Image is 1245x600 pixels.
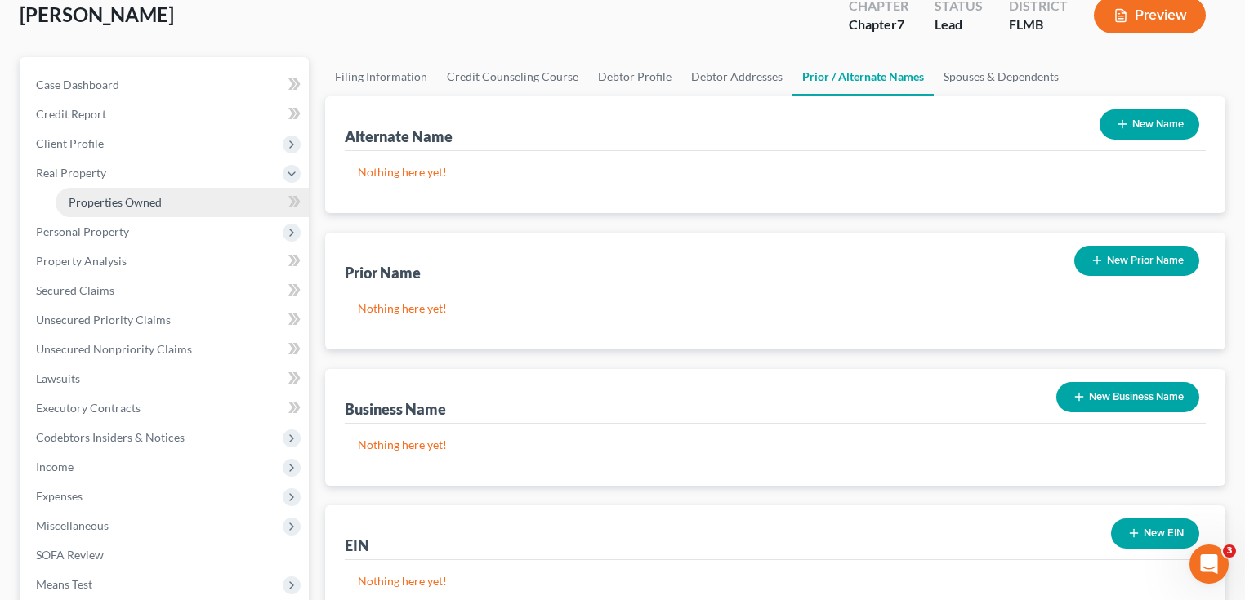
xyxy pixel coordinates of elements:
button: New Business Name [1056,382,1199,412]
span: Lawsuits [36,371,80,385]
div: Alternate Name [345,127,453,146]
span: Codebtors Insiders & Notices [36,430,185,444]
a: Spouses & Dependents [934,57,1069,96]
span: Case Dashboard [36,78,119,91]
div: Business Name [345,399,446,419]
span: Real Property [36,166,106,180]
button: New Name [1100,109,1199,140]
span: Credit Report [36,107,106,121]
a: Secured Claims [23,276,309,305]
span: 3 [1223,544,1236,558]
button: New EIN [1111,518,1199,549]
button: New Prior Name [1074,246,1199,276]
a: Unsecured Priority Claims [23,305,309,335]
a: SOFA Review [23,540,309,570]
a: Credit Counseling Course [437,57,588,96]
span: Executory Contracts [36,401,141,415]
span: Property Analysis [36,254,127,268]
span: SOFA Review [36,548,104,562]
a: Case Dashboard [23,70,309,100]
span: Expenses [36,489,83,503]
span: [PERSON_NAME] [20,2,174,26]
a: Prior / Alternate Names [792,57,934,96]
div: Prior Name [345,263,421,282]
a: Credit Report [23,100,309,129]
a: Filing Information [325,57,437,96]
p: Nothing here yet! [358,573,1193,589]
a: Executory Contracts [23,393,309,423]
span: Properties Owned [69,195,162,209]
span: Secured Claims [36,283,114,297]
span: Means Test [36,577,92,591]
span: Miscellaneous [36,518,109,532]
span: Personal Property [36,224,129,238]
a: Properties Owned [56,188,309,217]
a: Property Analysis [23,247,309,276]
div: Chapter [849,16,908,34]
iframe: Intercom live chat [1189,544,1229,584]
p: Nothing here yet! [358,164,1193,180]
div: EIN [345,536,369,555]
div: FLMB [1009,16,1068,34]
a: Debtor Profile [588,57,681,96]
p: Nothing here yet! [358,300,1193,317]
span: Income [36,460,74,473]
div: Lead [935,16,983,34]
span: Unsecured Nonpriority Claims [36,342,192,356]
a: Lawsuits [23,364,309,393]
a: Debtor Addresses [681,57,792,96]
p: Nothing here yet! [358,437,1193,453]
span: Unsecured Priority Claims [36,313,171,327]
span: Client Profile [36,136,104,150]
span: 7 [897,16,904,32]
a: Unsecured Nonpriority Claims [23,335,309,364]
